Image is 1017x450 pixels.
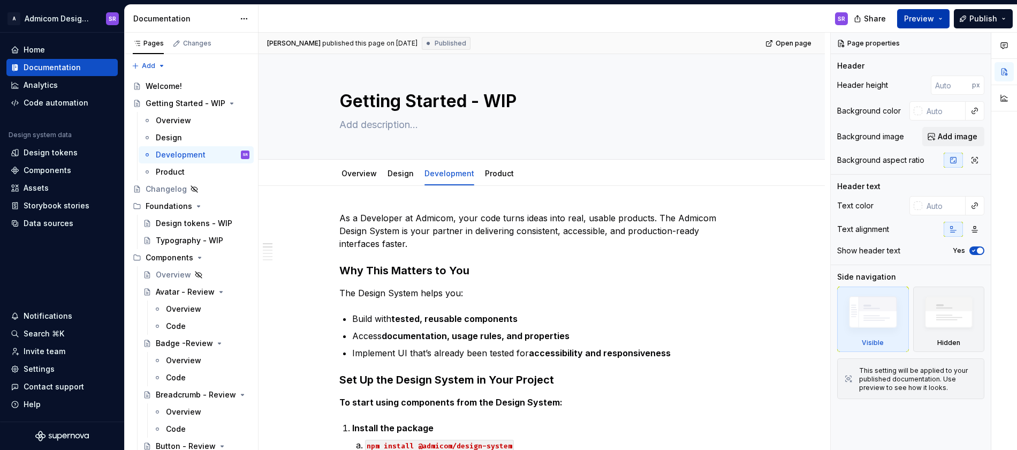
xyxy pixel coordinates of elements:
div: SR [242,149,248,160]
a: Avatar - Review [139,283,254,301]
div: Side navigation [837,272,896,282]
div: SR [109,14,116,23]
span: [PERSON_NAME] [267,39,321,48]
div: Code [166,424,186,434]
div: Design [383,162,418,184]
div: This setting will be applied to your published documentation. Use preview to see how it looks. [859,366,977,392]
div: Design tokens [24,147,78,158]
div: Text color [837,200,874,211]
h3: Set Up the Design System in Your Project [339,372,744,387]
div: Code automation [24,97,88,108]
a: Code [149,318,254,335]
div: Assets [24,183,49,193]
div: Code [166,321,186,332]
div: Design tokens - WIP [156,218,232,229]
div: Welcome! [146,81,182,92]
a: Data sources [6,215,118,232]
div: Settings [24,364,55,374]
p: As a Developer at Admicom, your code turns ideas into real, usable products. The Admicom Design S... [339,212,744,250]
div: Overview [156,115,191,126]
a: Invite team [6,343,118,360]
div: Development [420,162,479,184]
a: Design tokens [6,144,118,161]
a: Overview [139,112,254,129]
div: Home [24,44,45,55]
a: Overview [139,266,254,283]
div: Header text [837,181,881,192]
button: Add [128,58,169,73]
div: Breadcrumb - Review [156,389,236,400]
button: Notifications [6,307,118,325]
div: Overview [337,162,381,184]
a: Design [139,129,254,146]
a: Settings [6,361,118,378]
div: Overview [166,304,201,314]
div: Pages [133,39,164,48]
strong: tested, reusable components [391,313,518,324]
p: Access [352,329,744,342]
a: Product [139,163,254,181]
div: Contact support [24,381,84,392]
a: Typography - WIP [139,232,254,249]
div: Admicom Design System [25,13,93,24]
a: Components [6,162,118,179]
div: Changes [183,39,211,48]
a: Design tokens - WIP [139,215,254,232]
strong: To start using components from the Design System: [339,397,563,408]
div: Components [24,165,71,176]
div: Product [481,162,518,184]
div: Notifications [24,311,72,321]
strong: Install the package [352,423,434,433]
span: Open page [776,39,811,48]
p: The Design System helps you: [339,287,744,299]
p: Build with [352,312,744,325]
div: Development [156,149,206,160]
a: Code [149,369,254,386]
button: Publish [954,9,1013,28]
div: Changelog [146,184,187,194]
a: Open page [762,36,816,51]
div: Analytics [24,80,58,91]
button: Preview [897,9,950,28]
div: Foundations [146,201,192,212]
div: A [7,12,20,25]
textarea: Getting Started - WIP [337,88,742,114]
button: Contact support [6,378,118,395]
div: Visible [862,339,884,347]
div: Badge -Review [156,338,213,349]
a: Getting Started - WIP [128,95,254,112]
div: Background image [837,131,904,142]
a: Analytics [6,77,118,94]
p: Implement UI that’s already been tested for [352,347,744,359]
div: Typography - WIP [156,235,223,246]
a: Documentation [6,59,118,76]
a: Assets [6,179,118,197]
div: Components [128,249,254,266]
label: Yes [953,246,965,255]
div: Components [146,252,193,263]
div: Header height [837,80,888,91]
div: Getting Started - WIP [146,98,225,109]
div: Data sources [24,218,73,229]
a: Home [6,41,118,58]
a: DevelopmentSR [139,146,254,163]
div: SR [838,14,845,23]
a: Development [424,169,474,178]
div: Background aspect ratio [837,155,924,166]
div: Show header text [837,245,900,256]
strong: documentation, usage rules, and properties [382,331,570,341]
span: Add image [938,131,977,142]
div: Storybook stories [24,200,89,211]
a: Overview [341,169,377,178]
span: Preview [904,13,934,24]
a: Product [485,169,514,178]
a: Supernova Logo [35,431,89,441]
a: Code automation [6,94,118,111]
strong: accessibility and responsiveness [529,348,671,358]
a: Badge -Review [139,335,254,352]
button: Help [6,396,118,413]
div: Help [24,399,41,410]
div: Product [156,167,185,177]
button: Add image [922,127,984,146]
a: Storybook stories [6,197,118,214]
